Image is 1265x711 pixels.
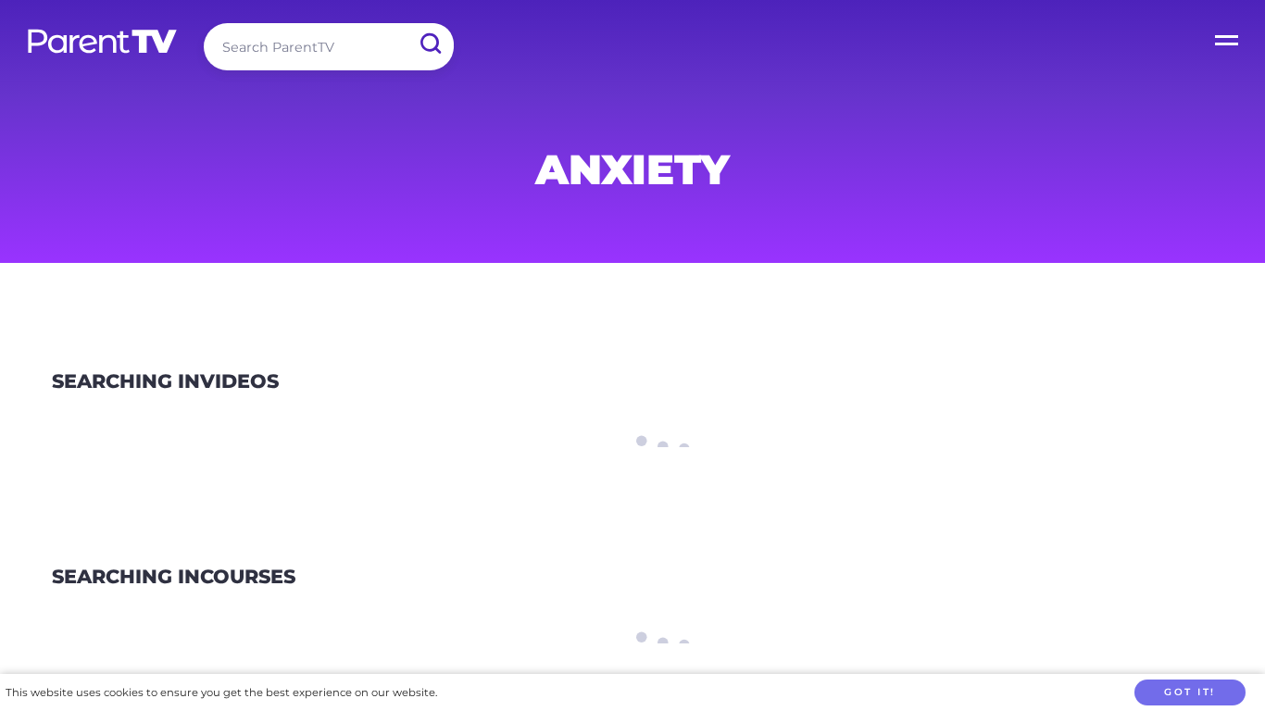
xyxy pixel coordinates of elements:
[1134,680,1246,706] button: Got it!
[186,151,1079,188] h1: Anxiety
[6,683,437,703] div: This website uses cookies to ensure you get the best experience on our website.
[406,23,454,65] input: Submit
[52,369,200,393] span: Searching in
[26,28,179,55] img: parenttv-logo-white.4c85aaf.svg
[52,370,279,393] h3: Videos
[204,23,454,70] input: Search ParentTV
[52,565,200,588] span: Searching in
[52,566,295,589] h3: Courses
